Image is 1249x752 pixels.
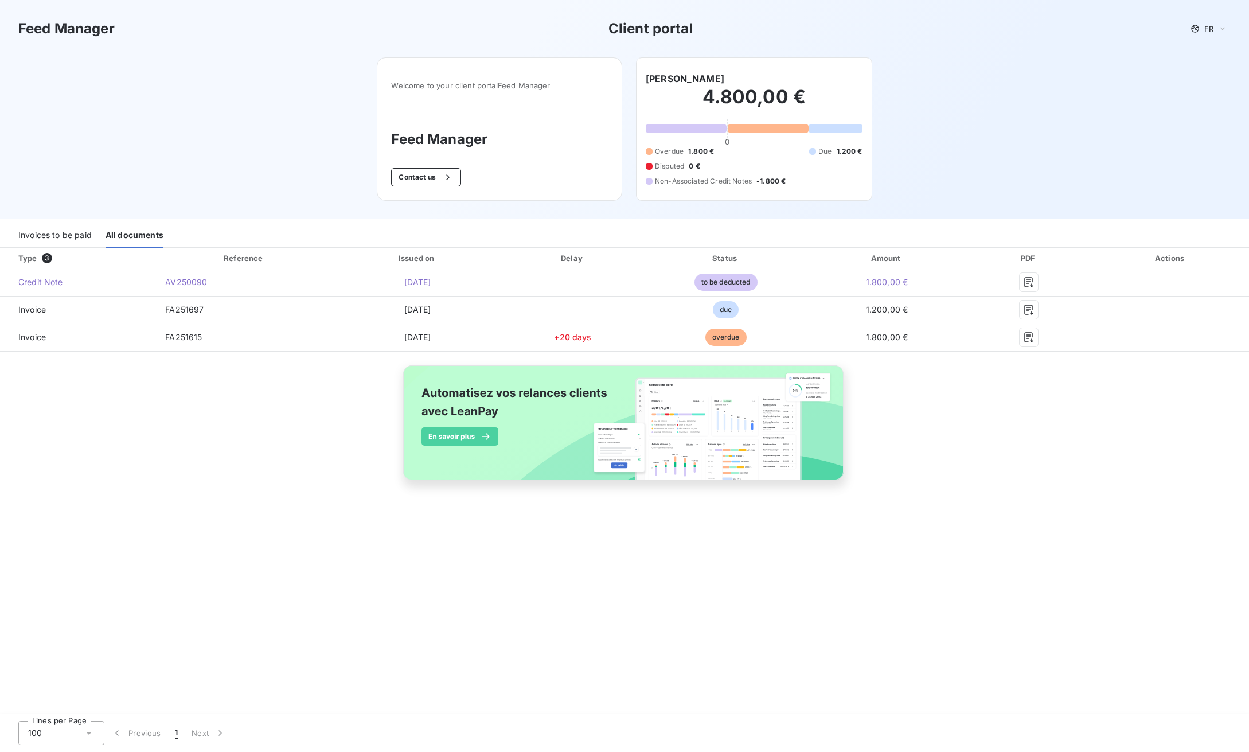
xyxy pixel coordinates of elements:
span: 0 € [689,161,700,172]
span: Disputed [655,161,684,172]
span: FR [1204,24,1213,33]
div: Actions [1095,252,1247,264]
span: 1 [175,727,178,739]
span: Invoice [9,332,147,343]
button: 1 [168,721,185,745]
div: Issued on [335,252,500,264]
span: 1.200,00 € [866,305,908,314]
div: Reference [224,254,263,263]
h6: [PERSON_NAME] [646,72,724,85]
div: PDF [968,252,1090,264]
span: 1.800,00 € [866,277,908,287]
span: due [713,301,739,318]
button: Previous [104,721,168,745]
span: Non-Associated Credit Notes [655,176,752,186]
span: 1.800,00 € [866,332,908,342]
span: -1.800 € [756,176,786,186]
span: to be deducted [694,274,758,291]
button: Contact us [391,168,460,186]
span: +20 days [554,332,591,342]
span: 0 [725,137,729,146]
h2: 4.800,00 € [646,85,862,120]
span: [DATE] [404,277,431,287]
div: Type [11,252,154,264]
span: 1.200 € [837,146,862,157]
div: Delay [505,252,641,264]
h3: Client portal [608,18,693,39]
span: [DATE] [404,305,431,314]
span: 100 [28,727,42,739]
span: AV250090 [165,277,207,287]
img: banner [393,359,856,500]
span: overdue [705,329,747,346]
span: [DATE] [404,332,431,342]
div: Invoices to be paid [18,224,92,248]
h3: Feed Manager [391,129,608,150]
div: Amount [810,252,963,264]
div: Status [646,252,806,264]
div: All documents [106,224,163,248]
span: Due [818,146,832,157]
span: 1.800 € [688,146,714,157]
span: FA251615 [165,332,202,342]
button: Next [185,721,233,745]
span: Overdue [655,146,684,157]
span: 3 [42,253,52,263]
span: Invoice [9,304,147,315]
span: FA251697 [165,305,204,314]
span: Welcome to your client portal Feed Manager [391,81,608,90]
h3: Feed Manager [18,18,115,39]
span: Credit Note [9,276,147,288]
